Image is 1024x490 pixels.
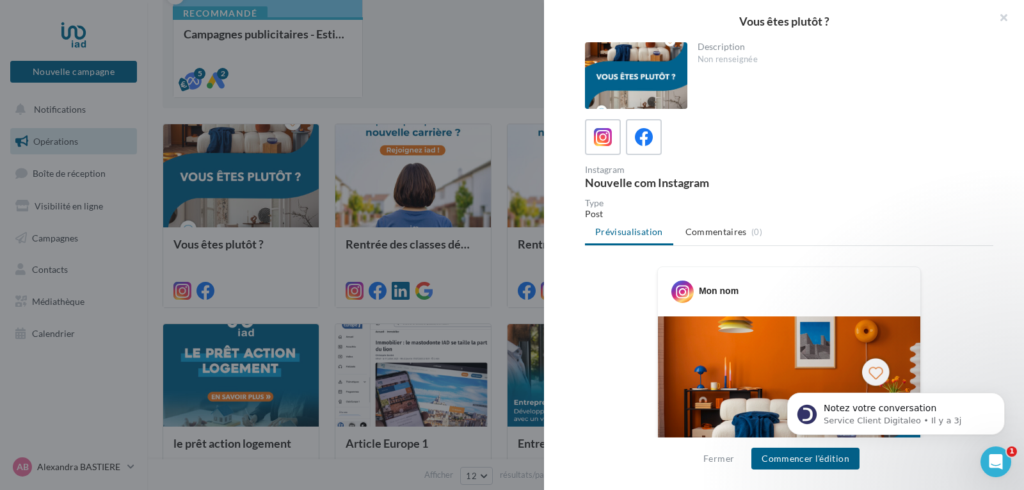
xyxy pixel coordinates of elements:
span: (0) [751,227,762,237]
iframe: Intercom notifications message [768,366,1024,455]
iframe: Intercom live chat [980,446,1011,477]
div: Type [585,199,993,208]
div: Post [585,208,993,220]
div: Mon nom [699,284,739,297]
div: Non renseignée [698,54,984,65]
button: Commencer l'édition [751,448,860,470]
div: Nouvelle com Instagram [585,177,784,188]
span: Commentaires [685,225,747,238]
button: Fermer [698,451,739,466]
div: Description [698,42,984,51]
div: Vous êtes plutôt ? [564,15,1004,27]
span: 1 [1007,446,1017,457]
div: Instagram [585,165,784,174]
